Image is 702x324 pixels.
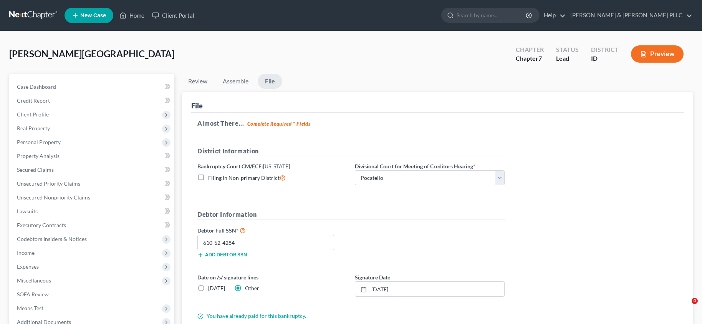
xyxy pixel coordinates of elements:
span: Miscellaneous [17,277,51,284]
a: Review [182,74,214,89]
div: Chapter [516,45,544,54]
span: Client Profile [17,111,49,118]
a: [DATE] [355,282,504,296]
strong: Complete Required * Fields [247,121,311,127]
label: Signature Date [355,273,390,281]
span: Real Property [17,125,50,131]
span: Unsecured Nonpriority Claims [17,194,90,201]
span: Personal Property [17,139,61,145]
span: [US_STATE] [263,163,290,169]
label: Divisional Court for Meeting of Creditors Hearing [355,162,475,170]
a: Property Analysis [11,149,174,163]
span: [PERSON_NAME][GEOGRAPHIC_DATA] [9,48,174,59]
span: Executory Contracts [17,222,66,228]
a: Client Portal [148,8,198,22]
h5: District Information [197,146,505,156]
h5: Debtor Information [197,210,505,219]
div: ID [591,54,619,63]
h5: Almost There... [197,119,677,128]
span: Secured Claims [17,166,54,173]
span: 7 [538,55,542,62]
span: Case Dashboard [17,83,56,90]
span: Lawsuits [17,208,38,214]
span: Codebtors Insiders & Notices [17,236,87,242]
a: Assemble [217,74,255,89]
input: XXX-XX-XXXX [197,235,334,250]
div: District [591,45,619,54]
span: Property Analysis [17,153,60,159]
span: SOFA Review [17,291,49,297]
div: You have already paid for this bankruptcy. [194,312,508,320]
span: 4 [692,298,698,304]
span: New Case [80,13,106,18]
span: Means Test [17,305,43,311]
button: Preview [631,45,684,63]
span: Unsecured Priority Claims [17,180,80,187]
a: Unsecured Priority Claims [11,177,174,191]
a: Lawsuits [11,204,174,218]
a: Executory Contracts [11,218,174,232]
a: Secured Claims [11,163,174,177]
div: File [191,101,203,110]
div: Chapter [516,54,544,63]
a: File [258,74,282,89]
div: Status [556,45,579,54]
span: Filing in Non-primary District [208,174,280,181]
a: Home [116,8,148,22]
label: Date on /s/ signature lines [197,273,347,281]
div: Lead [556,54,579,63]
span: Credit Report [17,97,50,104]
span: Other [245,285,259,291]
label: Debtor Full SSN [194,226,351,235]
span: Expenses [17,263,39,270]
a: SOFA Review [11,287,174,301]
a: Unsecured Nonpriority Claims [11,191,174,204]
a: Credit Report [11,94,174,108]
iframe: Intercom live chat [676,298,694,316]
a: Help [540,8,566,22]
a: [PERSON_NAME] & [PERSON_NAME] PLLC [566,8,692,22]
a: Case Dashboard [11,80,174,94]
button: Add debtor SSN [197,252,247,258]
label: Bankruptcy Court CM/ECF: [197,162,290,170]
span: Income [17,249,35,256]
span: [DATE] [208,285,225,291]
input: Search by name... [457,8,527,22]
